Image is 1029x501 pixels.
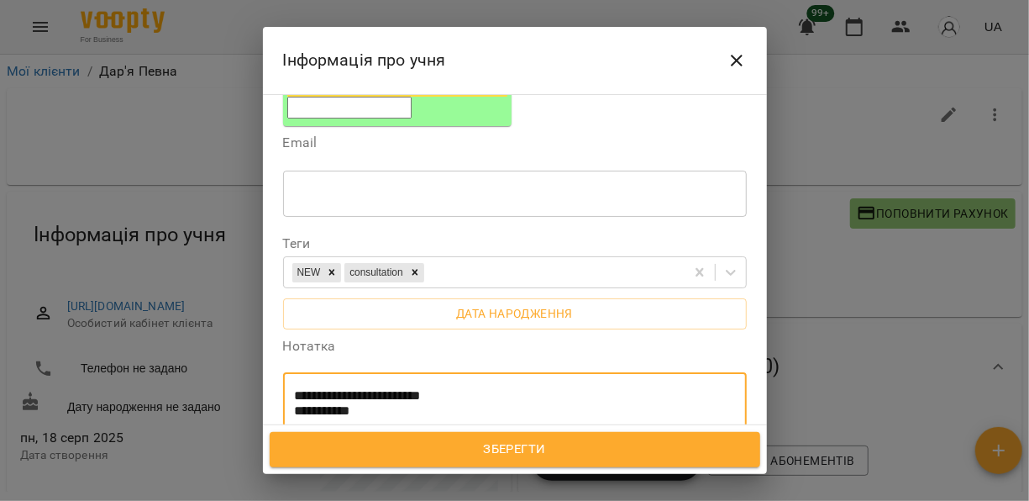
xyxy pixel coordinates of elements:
span: Зберегти [288,439,742,461]
label: Email [283,136,747,150]
button: Зберегти [270,432,760,467]
div: NEW [292,263,323,282]
button: Close [717,40,757,81]
label: Нотатка [283,340,747,353]
div: consultation [344,263,405,282]
button: Дата народження [283,298,747,329]
label: Теги [283,237,747,250]
h6: Інформація про учня [283,47,446,73]
span: Дата народження [297,303,733,324]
